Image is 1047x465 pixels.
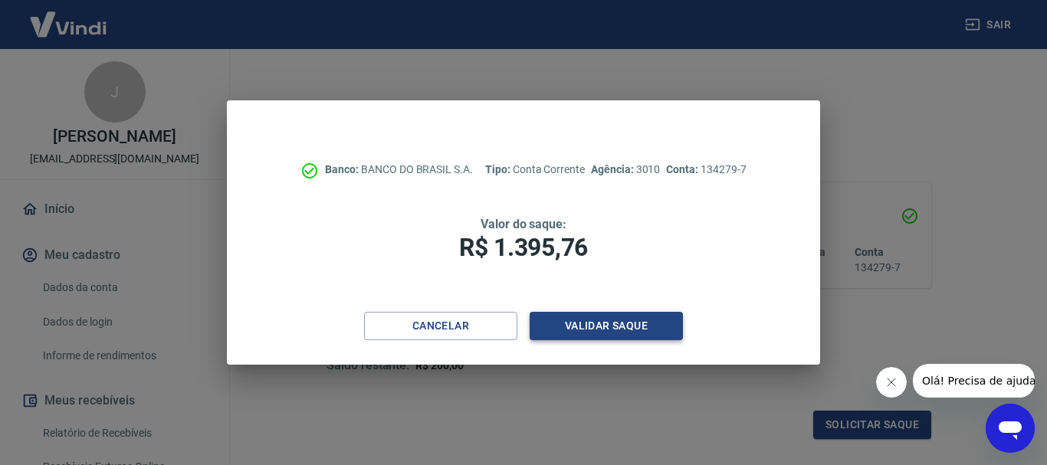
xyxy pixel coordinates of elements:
p: Conta Corrente [485,162,585,178]
iframe: Mensagem da empresa [913,364,1035,398]
span: Conta: [666,163,701,175]
button: Cancelar [364,312,517,340]
iframe: Fechar mensagem [876,367,907,398]
span: Valor do saque: [481,217,566,231]
span: Banco: [325,163,361,175]
span: R$ 1.395,76 [459,233,588,262]
p: 3010 [591,162,660,178]
button: Validar saque [530,312,683,340]
span: Tipo: [485,163,513,175]
span: Agência: [591,163,636,175]
span: Olá! Precisa de ajuda? [9,11,129,23]
p: BANCO DO BRASIL S.A. [325,162,473,178]
p: 134279-7 [666,162,746,178]
iframe: Botão para abrir a janela de mensagens [986,404,1035,453]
